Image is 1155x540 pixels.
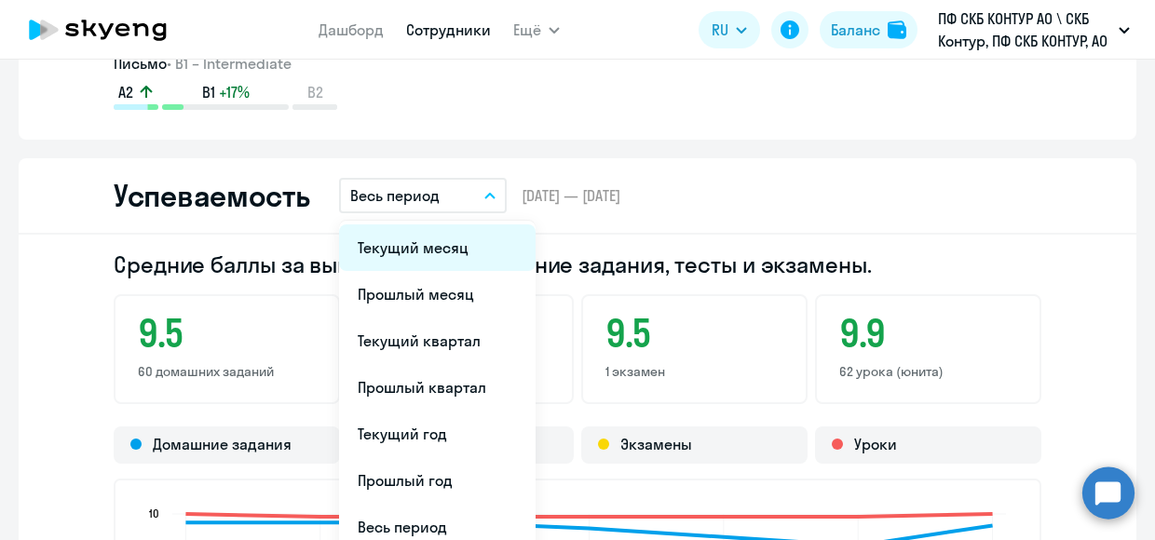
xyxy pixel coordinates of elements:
[815,426,1041,464] div: Уроки
[839,311,1017,356] h3: 9.9
[513,19,541,41] span: Ещё
[138,311,316,356] h3: 9.5
[699,11,760,48] button: RU
[581,426,808,464] div: Экзамены
[114,250,1041,279] h2: Средние баллы за выполненные домашние задания, тесты и экзамены.
[350,184,440,207] p: Весь период
[831,19,880,41] div: Баланс
[149,506,159,520] text: 10
[219,82,250,102] span: +17%
[307,82,323,102] span: B2
[167,54,292,73] span: • B1 – Intermediate
[319,20,384,39] a: Дашборд
[888,20,906,39] img: balance
[406,20,491,39] a: Сотрудники
[202,82,215,102] span: B1
[114,177,309,214] h2: Успеваемость
[118,82,133,102] span: A2
[339,178,507,213] button: Весь период
[114,52,1041,74] h3: Письмо
[820,11,917,48] button: Балансbalance
[114,426,340,464] div: Домашние задания
[605,363,783,380] p: 1 экзамен
[138,363,316,380] p: 60 домашних заданий
[522,185,620,206] span: [DATE] — [DATE]
[712,19,728,41] span: RU
[605,311,783,356] h3: 9.5
[938,7,1111,52] p: ПФ СКБ КОНТУР АО \ СКБ Контур, ПФ СКБ КОНТУР, АО
[929,7,1139,52] button: ПФ СКБ КОНТУР АО \ СКБ Контур, ПФ СКБ КОНТУР, АО
[839,363,1017,380] p: 62 урока (юнита)
[513,11,560,48] button: Ещё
